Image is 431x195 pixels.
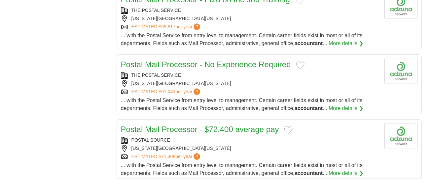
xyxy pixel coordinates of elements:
[131,88,202,95] a: ESTIMATED:$61,043per year?
[121,162,363,176] span: ... with the Postal Service from entry level to management. Certain career fields exist in most o...
[384,59,417,83] img: Company logo
[121,15,379,22] div: [US_STATE][GEOGRAPHIC_DATA][US_STATE]
[284,126,293,134] button: Add to favorite jobs
[121,97,363,111] span: ... with the Postal Service from entry level to management. Certain career fields exist in most o...
[121,80,379,87] div: [US_STATE][GEOGRAPHIC_DATA][US_STATE]
[121,72,379,79] div: THE POSTAL SERVICE
[296,61,305,69] button: Add to favorite jobs
[194,88,200,95] span: ?
[159,154,175,159] span: $71,308
[194,153,200,160] span: ?
[329,169,363,177] a: More details ❯
[131,153,202,160] a: ESTIMATED:$71,308per year?
[329,40,363,47] a: More details ❯
[121,145,379,152] div: [US_STATE][GEOGRAPHIC_DATA][US_STATE]
[194,23,200,30] span: ?
[295,105,323,111] strong: accountant
[121,60,291,69] a: Postal Mail Processor - No Experience Required
[295,41,323,46] strong: accountant
[159,24,175,29] span: $59,817
[159,89,175,94] span: $61,043
[329,104,363,112] a: More details ❯
[121,125,279,134] a: Postal Mail Processor - $72,400 average pay
[295,170,323,176] strong: accountant
[384,124,417,148] img: Company logo
[121,7,379,14] div: THE POSTAL SERVICE
[121,137,379,144] div: POSTAL SOURCE
[131,23,202,30] a: ESTIMATED:$59,817per year?
[121,33,363,46] span: ... with the Postal Service from entry level to management. Certain career fields exist in most o...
